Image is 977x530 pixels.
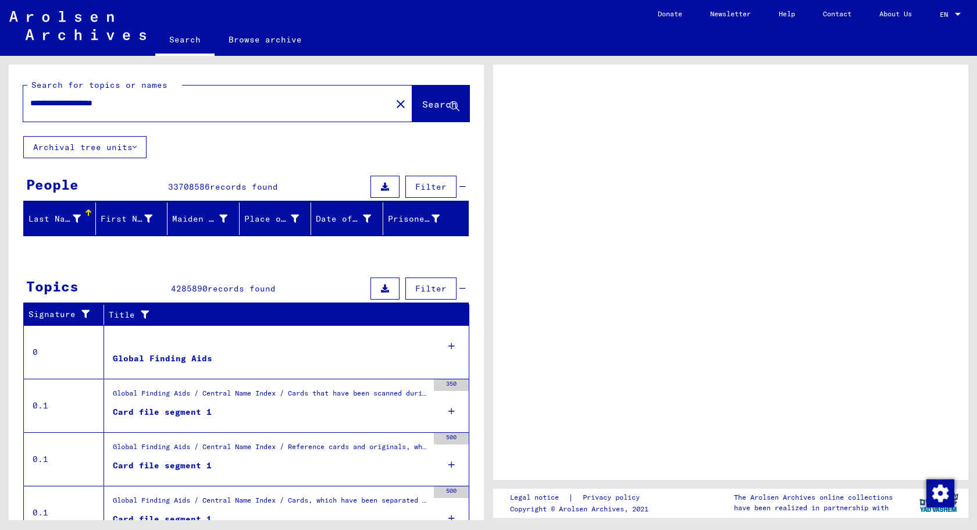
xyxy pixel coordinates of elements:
div: 500 [434,433,469,444]
mat-header-cell: Maiden Name [167,202,240,235]
span: Search [422,98,457,110]
mat-header-cell: Date of Birth [311,202,383,235]
div: Card file segment 1 [113,406,212,418]
a: Search [155,26,215,56]
button: Filter [405,278,457,300]
button: Filter [405,176,457,198]
div: 500 [434,486,469,498]
td: 0 [24,325,104,379]
div: 350 [434,379,469,391]
div: Signature [28,305,106,324]
div: Last Name [28,209,95,228]
div: Prisoner # [388,209,455,228]
mat-header-cell: Place of Birth [240,202,312,235]
img: yv_logo.png [917,488,961,517]
div: Title [109,309,446,321]
p: have been realized in partnership with [734,503,893,513]
mat-label: Search for topics or names [31,80,167,90]
span: Filter [415,182,447,192]
a: Legal notice [510,492,568,504]
div: Date of Birth [316,209,386,228]
mat-header-cell: Prisoner # [383,202,469,235]
img: Arolsen_neg.svg [9,11,146,40]
span: Filter [415,283,447,294]
button: Search [412,86,469,122]
td: 0.1 [24,379,104,432]
div: First Name [101,209,167,228]
div: Place of Birth [244,213,299,225]
span: 4285890 [171,283,208,294]
span: 33708586 [168,182,210,192]
span: records found [210,182,278,192]
td: 0.1 [24,432,104,486]
div: Date of Birth [316,213,371,225]
div: Global Finding Aids / Central Name Index / Reference cards and originals, which have been discove... [113,442,428,458]
div: Maiden Name [172,213,227,225]
p: The Arolsen Archives online collections [734,492,893,503]
a: Privacy policy [573,492,654,504]
div: Signature [28,308,95,321]
mat-icon: close [394,97,408,111]
p: Copyright © Arolsen Archives, 2021 [510,504,654,514]
button: Clear [389,92,412,115]
div: Global Finding Aids [113,353,212,365]
button: Archival tree units [23,136,147,158]
mat-header-cell: Last Name [24,202,96,235]
div: Prisoner # [388,213,440,225]
span: EN [940,10,953,19]
div: Card file segment 1 [113,513,212,525]
div: Topics [26,276,79,297]
img: Change consent [926,479,954,507]
mat-header-cell: First Name [96,202,168,235]
div: Card file segment 1 [113,460,212,472]
div: Place of Birth [244,209,314,228]
div: Last Name [28,213,81,225]
div: | [510,492,654,504]
div: First Name [101,213,153,225]
div: Global Finding Aids / Central Name Index / Cards that have been scanned during first sequential m... [113,388,428,404]
div: Maiden Name [172,209,242,228]
div: Title [109,305,458,324]
div: Global Finding Aids / Central Name Index / Cards, which have been separated just before or during... [113,495,428,511]
div: People [26,174,79,195]
div: Change consent [926,479,954,507]
a: Browse archive [215,26,316,54]
span: records found [208,283,276,294]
